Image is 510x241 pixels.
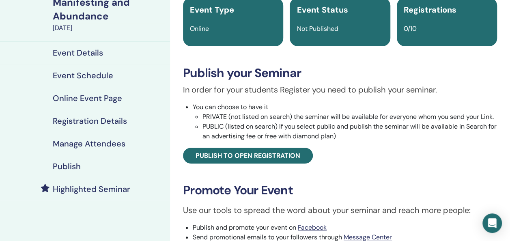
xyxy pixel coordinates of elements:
[53,184,130,194] h4: Highlighted Seminar
[53,161,81,171] h4: Publish
[196,151,300,160] span: Publish to open registration
[183,148,313,164] a: Publish to open registration
[53,23,165,33] div: [DATE]
[298,223,327,232] a: Facebook
[202,112,497,122] li: PRIVATE (not listed on search) the seminar will be available for everyone whom you send your Link.
[193,223,497,232] li: Publish and promote your event on
[183,204,497,216] p: Use our tools to spread the word about your seminar and reach more people:
[53,48,103,58] h4: Event Details
[53,139,125,148] h4: Manage Attendees
[183,84,497,96] p: In order for your students Register you need to publish your seminar.
[482,213,502,233] div: Open Intercom Messenger
[297,24,338,33] span: Not Published
[193,102,497,141] li: You can choose to have it
[202,122,497,141] li: PUBLIC (listed on search) If you select public and publish the seminar will be available in Searc...
[404,4,456,15] span: Registrations
[53,71,113,80] h4: Event Schedule
[183,183,497,198] h3: Promote Your Event
[190,24,209,33] span: Online
[183,66,497,80] h3: Publish your Seminar
[53,116,127,126] h4: Registration Details
[53,93,122,103] h4: Online Event Page
[297,4,348,15] span: Event Status
[190,4,234,15] span: Event Type
[404,24,417,33] span: 0/10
